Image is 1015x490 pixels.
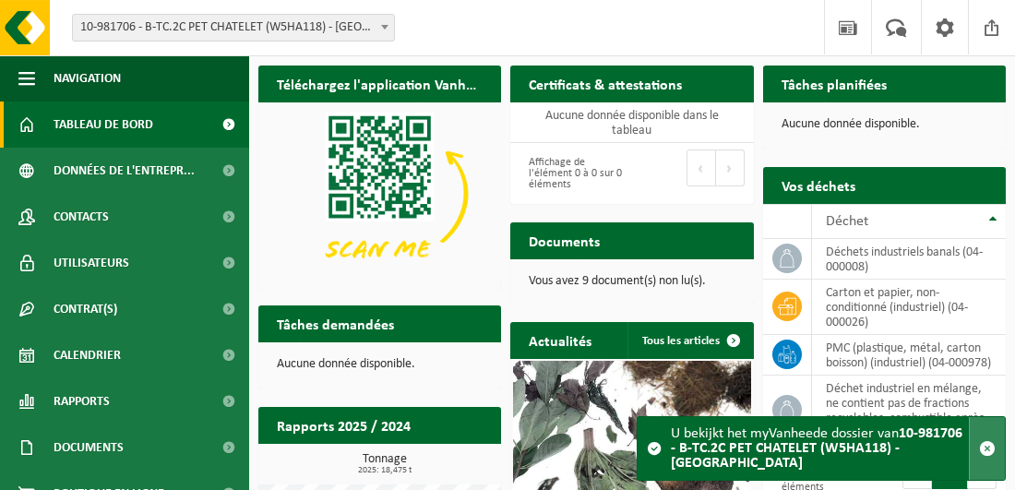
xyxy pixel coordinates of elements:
[54,378,110,424] span: Rapports
[258,102,501,285] img: Download de VHEPlus App
[510,222,618,258] h2: Documents
[54,286,117,332] span: Contrat(s)
[812,239,1006,280] td: déchets industriels banals (04-000008)
[54,102,153,148] span: Tableau de bord
[258,305,412,341] h2: Tâches demandées
[268,453,501,475] h3: Tonnage
[258,66,501,102] h2: Téléchargez l'application Vanheede+ maintenant!
[687,149,716,186] button: Previous
[54,332,121,378] span: Calendrier
[510,322,610,358] h2: Actualités
[72,14,395,42] span: 10-981706 - B-TC.2C PET CHATELET (W5HA118) - PONT-DE-LOUP
[54,55,121,102] span: Navigation
[671,417,969,480] div: U bekijkt het myVanheede dossier van
[54,194,109,240] span: Contacts
[277,358,483,371] p: Aucune donnée disponible.
[812,335,1006,376] td: PMC (plastique, métal, carton boisson) (industriel) (04-000978)
[627,322,752,359] a: Tous les articles
[510,102,753,143] td: Aucune donnée disponible dans le tableau
[510,66,700,102] h2: Certificats & attestations
[54,424,124,471] span: Documents
[812,376,1006,446] td: déchet industriel en mélange, ne contient pas de fractions recyclables, combustible après broyage...
[54,240,129,286] span: Utilisateurs
[258,407,429,443] h2: Rapports 2025 / 2024
[268,466,501,475] span: 2025: 18,475 t
[716,149,745,186] button: Next
[812,280,1006,335] td: carton et papier, non-conditionné (industriel) (04-000026)
[671,426,962,471] strong: 10-981706 - B-TC.2C PET CHATELET (W5HA118) - [GEOGRAPHIC_DATA]
[340,443,499,480] a: Consulter les rapports
[826,214,868,229] span: Déchet
[519,148,623,199] div: Affichage de l'élément 0 à 0 sur 0 éléments
[763,167,874,203] h2: Vos déchets
[529,275,734,288] p: Vous avez 9 document(s) non lu(s).
[73,15,394,41] span: 10-981706 - B-TC.2C PET CHATELET (W5HA118) - PONT-DE-LOUP
[54,148,195,194] span: Données de l'entrepr...
[763,66,905,102] h2: Tâches planifiées
[782,118,987,131] p: Aucune donnée disponible.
